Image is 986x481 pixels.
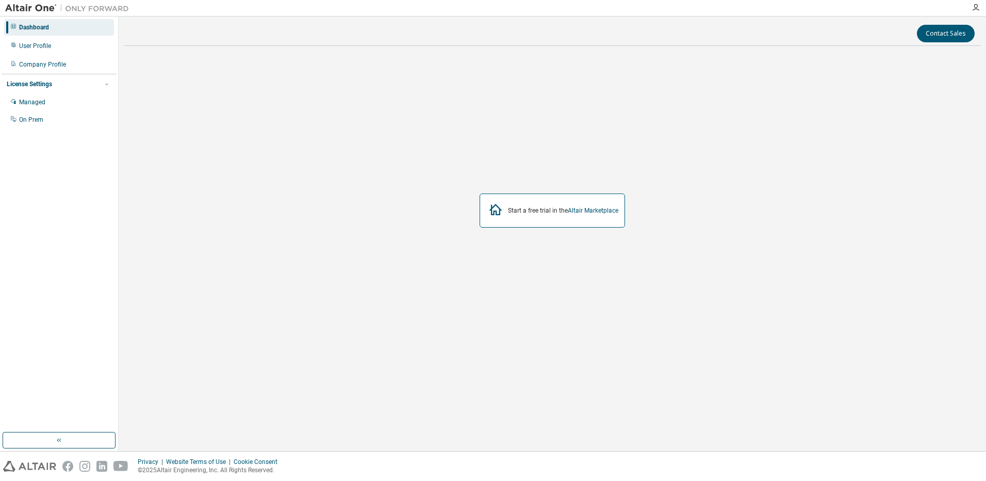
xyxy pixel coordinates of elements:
img: linkedin.svg [96,461,107,472]
div: Website Terms of Use [166,458,234,466]
div: Privacy [138,458,166,466]
p: © 2025 Altair Engineering, Inc. All Rights Reserved. [138,466,284,475]
div: Company Profile [19,60,66,69]
button: Contact Sales [917,25,975,42]
div: On Prem [19,116,43,124]
img: facebook.svg [62,461,73,472]
div: User Profile [19,42,51,50]
img: Altair One [5,3,134,13]
img: instagram.svg [79,461,90,472]
div: License Settings [7,80,52,88]
img: youtube.svg [113,461,128,472]
div: Cookie Consent [234,458,284,466]
div: Managed [19,98,45,106]
div: Dashboard [19,23,49,31]
img: altair_logo.svg [3,461,56,472]
a: Altair Marketplace [568,207,618,214]
div: Start a free trial in the [508,206,618,215]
